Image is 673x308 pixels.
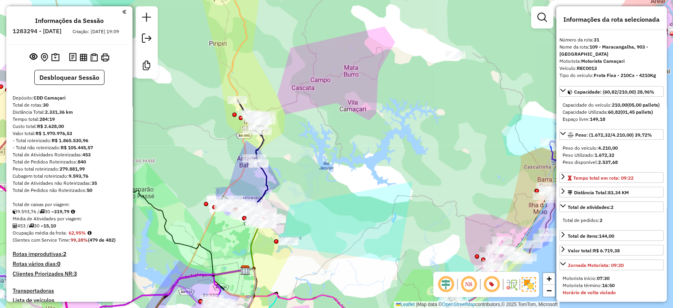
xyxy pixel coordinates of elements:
[598,159,618,165] strong: 2.537,68
[13,215,126,222] div: Média de Atividades por viagem:
[559,16,664,23] h4: Informações da rota selecionada
[34,95,65,101] strong: CDD Camaçari
[416,302,417,307] span: |
[63,250,66,257] strong: 2
[611,204,613,210] strong: 2
[394,301,559,308] div: Map data © contributors,© 2025 TomTom, Microsoft
[61,145,93,150] strong: R$ 105.445,57
[563,159,660,166] div: Peso disponível:
[34,70,104,85] button: Desbloquear Sessão
[35,17,104,24] h4: Informações da Sessão
[559,201,664,212] a: Total de atividades:2
[573,175,634,181] span: Tempo total em rota: 09:22
[13,158,126,165] div: Total de Pedidos Roteirizados:
[563,109,660,116] div: Capacidade Utilizada:
[568,262,624,269] div: Jornada Motorista: 09:20
[28,51,39,64] button: Exibir sessão original
[237,211,257,219] div: Atividade não roteirizada - ADNA GONZAGA
[82,152,91,158] strong: 453
[574,89,654,95] span: Capacidade: (60,82/210,00) 28,96%
[568,189,629,196] div: Distância Total:
[13,270,126,277] h4: Clientes Priorizados NR:
[43,102,48,108] strong: 30
[13,287,126,294] h4: Transportadoras
[13,230,67,236] span: Ocupação média da frota:
[559,187,664,197] a: Distância Total:83,34 KM
[253,214,272,222] div: Atividade não roteirizada - LEUNARDO DINIZ BARBOSA
[13,261,126,267] h4: Rotas vários dias:
[446,51,465,59] div: Atividade não roteirizada - 2BR COMERCIO DE ALIM
[563,282,660,289] div: Motorista término:
[78,52,89,62] button: Visualizar relatório de Roteirização
[247,214,267,222] div: Atividade não roteirizada - RAIMUNDO ALVES BARRE
[559,259,664,270] a: Jornada Motorista: 09:20
[559,36,664,43] div: Número da rota:
[13,116,126,123] div: Tempo total:
[39,51,50,64] button: Centralizar mapa no depósito ou ponto de apoio
[71,237,88,243] strong: 99,38%
[45,109,73,115] strong: 2.331,36 km
[568,204,613,210] span: Total de atividades:
[67,51,78,64] button: Logs desbloquear sessão
[13,180,126,187] div: Total de Atividades não Roteirizadas:
[69,28,122,35] div: Criação: [DATE] 19:09
[254,216,274,224] div: Atividade não roteirizada - JOSE SILVA RODRIGUES
[13,165,126,173] div: Peso total roteirizado:
[602,282,615,288] strong: 16:50
[43,223,56,229] strong: 15,10
[608,190,629,195] span: 83,34 KM
[13,237,71,243] span: Clientes com Service Time:
[559,86,664,97] a: Capacidade: (60,82/210,00) 28,96%
[563,289,616,295] strong: Horário de volta violado
[50,51,61,64] button: Painel de Sugestão
[13,223,17,228] i: Total de Atividades
[89,52,99,63] button: Visualizar Romaneio
[442,302,475,307] a: OpenStreetMap
[559,129,664,140] a: Peso: (1.672,32/4.210,00) 39,72%
[559,141,664,169] div: Peso: (1.672,32/4.210,00) 39,72%
[568,247,620,254] div: Valor total:
[74,270,77,277] strong: 3
[240,265,250,275] img: CDD Camaçari
[257,216,276,224] div: Atividade não roteirizada - JOAO CARLOS DOS SANT
[608,109,621,115] strong: 60,82
[563,116,660,123] div: Espaço livre:
[78,159,86,165] strong: 840
[627,102,660,108] strong: (05,00 pallets)
[563,152,660,159] div: Peso Utilizado:
[13,297,126,304] h4: Lista de veículos
[599,233,614,239] strong: 144,00
[60,166,85,172] strong: 279.881,99
[139,58,155,75] a: Criar modelo
[559,98,664,126] div: Capacidade: (60,82/210,00) 28,96%
[546,285,552,295] span: −
[88,231,91,235] em: Média calculada utilizando a maior ocupação (%Peso ou %Cubagem) de cada rota da sessão. Rotas cro...
[598,145,618,151] strong: 4.210,00
[13,187,126,194] div: Total de Pedidos não Roteirizados:
[568,233,614,240] div: Total de itens:
[13,209,17,214] i: Cubagem total roteirizado
[563,101,660,109] div: Capacidade do veículo:
[396,302,415,307] a: Leaflet
[600,217,602,223] strong: 2
[57,260,60,267] strong: 0
[546,274,552,284] span: +
[256,221,276,229] div: Atividade não roteirizada - GISLAINE RENATA JAVI
[87,187,92,193] strong: 50
[13,101,126,109] div: Total de rotas:
[13,251,126,257] h4: Rotas improdutivas:
[13,222,126,229] div: 453 / 30 =
[563,217,660,224] div: Total de pedidos:
[69,173,88,179] strong: 9.593,76
[559,65,664,72] div: Veículo:
[13,201,126,208] div: Total de caixas por viagem:
[559,172,664,183] a: Tempo total em rota: 09:22
[559,72,664,79] div: Tipo do veículo:
[257,209,277,217] div: Atividade não roteirizada - IVANCA OLIVEIRA BAST
[505,278,518,291] img: Fluxo de ruas
[597,275,610,281] strong: 07:30
[29,223,34,228] i: Total de rotas
[559,43,664,58] div: Nome da rota:
[590,116,605,122] strong: 149,18
[559,58,664,65] div: Motorista:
